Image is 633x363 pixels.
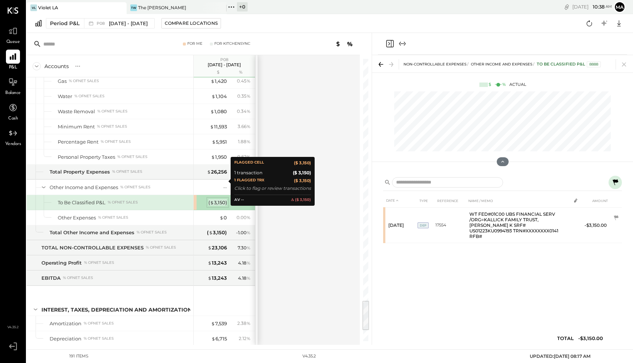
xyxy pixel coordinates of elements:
div: + 0 [237,2,248,11]
span: % [247,320,251,326]
div: % of NET SALES [84,321,114,326]
a: Vendors [0,126,26,148]
a: Balance [0,75,26,97]
button: Hide Chart [497,157,509,166]
div: Total Other Income and Expenses [50,229,134,236]
div: 4.18 [238,275,251,282]
div: 1.88 [238,138,251,145]
span: % [247,260,251,266]
th: TYPE [418,194,435,208]
div: Accounts [44,63,69,70]
div: $ [489,82,491,88]
div: % of NET SALES [74,94,104,99]
div: To Be Classified P&L [58,199,105,206]
div: Other Income and Expenses [50,184,118,191]
div: Actual [479,82,526,88]
a: Cash [0,101,26,122]
span: $ [210,108,214,114]
div: 13,243 [208,259,227,266]
div: 191 items [69,353,88,359]
span: UPDATED: [DATE] 08:17 AM [530,353,590,359]
button: Expand panel (e) [398,39,407,48]
p: [DATE] - [DATE] [208,62,241,67]
div: Waste Removal [58,108,95,115]
div: 1,080 [210,108,227,115]
span: % [247,154,251,159]
div: VL [30,4,37,11]
td: -$3,150.00 [581,208,610,243]
div: v 4.35.2 [302,353,316,359]
span: % [247,275,251,281]
div: 2.12 [239,335,251,342]
span: Vendors [5,141,21,148]
a: Queue [0,24,26,46]
b: ($ 3,150) [294,159,311,166]
span: % [247,214,251,220]
span: P08 [97,21,107,26]
span: $ [211,154,215,160]
span: $ [211,93,215,99]
span: Balance [5,90,21,97]
div: Interest, Taxes, Depreciation and Amortization [41,306,192,313]
td: WT FED#01C00 UBS FINANCIAL SERV /ORG=KALLICK FAMILY TRUST,[PERSON_NAME] K SRF# US01223KU0994193 T... [466,208,571,243]
th: NAME / MEMO [466,194,571,208]
div: 11,593 [210,123,227,130]
span: $ [208,245,212,251]
span: % [247,229,251,235]
span: % [247,108,251,114]
div: $ [197,70,227,75]
span: % [247,335,251,341]
div: -- [223,184,227,191]
div: Period P&L [50,20,80,27]
th: REFERENCE [435,194,466,208]
span: $ [210,199,214,205]
div: % of NET SALES [101,139,131,144]
div: For Me [187,41,202,46]
div: The [PERSON_NAME] [138,4,186,11]
div: % of NET SALES [120,185,150,190]
span: $ [210,124,214,130]
span: $ [211,78,215,84]
div: [DATE] [572,3,612,10]
div: 1,950 [211,154,227,161]
div: ( 3,150 ) [208,199,227,206]
a: P&L [0,50,26,71]
span: % [247,123,251,129]
div: Operating Profit [41,259,82,266]
div: % of NET SALES [137,230,167,235]
div: TW [130,4,137,11]
span: Cash [8,115,18,122]
div: 1,104 [211,93,227,100]
div: Personal Property Taxes [58,154,115,161]
span: $ [208,275,212,281]
div: % of NET SALES [146,245,176,250]
span: $ [211,320,215,326]
button: Close panel [385,39,394,48]
span: % [247,78,251,84]
div: Percentage Rent [58,138,98,145]
div: 8888 [587,61,601,67]
b: ($ 3,150) [294,177,311,184]
b: 𝚫 ($ 3,150) [291,197,311,203]
span: [DATE] - [DATE] [109,20,148,27]
button: Period P&L P08[DATE] - [DATE] [46,18,155,28]
div: 0.62 [237,154,251,160]
div: 1,420 [211,78,227,85]
div: 26,256 [207,168,227,175]
button: Compare Locations [161,18,221,28]
span: DEP [418,222,429,228]
div: % [502,82,506,88]
div: % of NET SALES [112,169,142,174]
span: $ [209,229,213,235]
span: $ [207,169,211,175]
div: 0.34 [237,108,251,115]
div: Depreciation [50,335,81,342]
div: AV -- [234,197,244,203]
th: DATE [384,194,418,208]
div: 1 Flagged trx [234,177,264,184]
div: Other Expenses [58,214,96,221]
div: Flagged Cell [234,159,264,166]
div: 6,715 [211,335,227,342]
span: $ [212,139,216,145]
button: Ma [614,1,626,13]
